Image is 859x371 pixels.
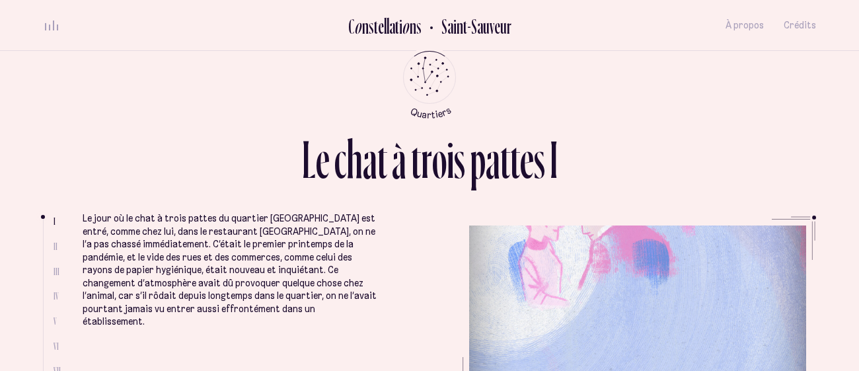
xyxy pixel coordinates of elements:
[454,132,465,186] div: s
[416,15,422,37] div: s
[422,15,511,36] button: Retour au Quartier
[410,15,416,37] div: n
[54,266,59,277] span: III
[470,132,486,186] div: p
[520,132,534,186] div: e
[348,15,354,37] div: C
[302,132,316,186] div: L
[378,15,384,37] div: e
[408,104,453,120] tspan: Quartiers
[54,315,57,327] span: V
[363,132,377,186] div: a
[399,15,402,37] div: i
[316,132,330,186] div: e
[54,216,56,227] span: I
[374,15,378,37] div: t
[354,15,362,37] div: o
[784,10,816,41] button: Crédits
[411,132,421,186] div: t
[369,15,374,37] div: s
[510,132,520,186] div: t
[432,132,447,186] div: o
[726,20,764,31] span: À propos
[431,15,511,37] h2: Saint-Sauveur
[726,10,764,41] button: À propos
[486,132,500,186] div: a
[550,132,558,186] div: I
[54,341,59,352] span: VI
[389,15,395,37] div: a
[534,132,545,186] div: s
[784,20,816,31] span: Crédits
[43,19,60,32] button: volume audio
[346,132,363,186] div: h
[392,132,406,186] div: à
[384,15,387,37] div: l
[447,132,454,186] div: i
[334,132,346,186] div: c
[362,15,369,37] div: n
[500,132,510,186] div: t
[83,212,377,329] p: Le jour où le chat à trois pattes du quartier [GEOGRAPHIC_DATA] est entré, comme chez lui, dans l...
[395,15,399,37] div: t
[54,290,59,302] span: IV
[54,241,57,252] span: II
[387,15,389,37] div: l
[402,15,410,37] div: o
[391,51,468,119] button: Retour au menu principal
[377,132,387,186] div: t
[421,132,432,186] div: r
